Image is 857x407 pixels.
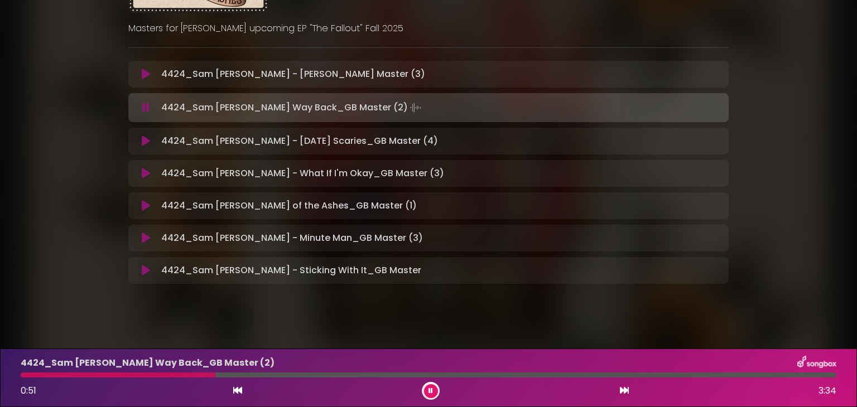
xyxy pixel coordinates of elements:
[161,67,425,81] p: 4424_Sam [PERSON_NAME] - [PERSON_NAME] Master (3)
[161,199,417,212] p: 4424_Sam [PERSON_NAME] of the Ashes_GB Master (1)
[408,100,423,115] img: waveform4.gif
[161,264,421,277] p: 4424_Sam [PERSON_NAME] - Sticking With It_GB Master
[161,100,423,115] p: 4424_Sam [PERSON_NAME] Way Back_GB Master (2)
[128,22,729,35] p: Masters for [PERSON_NAME] upcoming EP "The Fallout" Fall 2025
[161,231,423,245] p: 4424_Sam [PERSON_NAME] - Minute Man_GB Master (3)
[161,167,444,180] p: 4424_Sam [PERSON_NAME] - What If I'm Okay_GB Master (3)
[161,134,438,148] p: 4424_Sam [PERSON_NAME] - [DATE] Scaries_GB Master (4)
